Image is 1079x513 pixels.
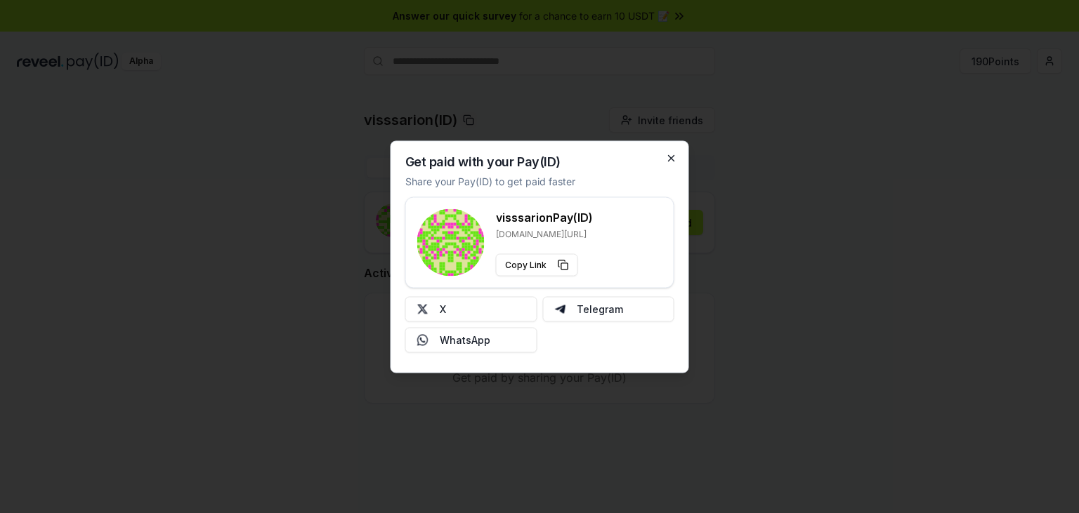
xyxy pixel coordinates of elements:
[554,303,565,314] img: Telegram
[496,208,593,225] h3: visssarion Pay(ID)
[417,303,429,314] img: X
[542,296,674,321] button: Telegram
[405,327,537,352] button: WhatsApp
[496,253,578,276] button: Copy Link
[405,173,575,188] p: Share your Pay(ID) to get paid faster
[405,296,537,321] button: X
[496,228,593,239] p: [DOMAIN_NAME][URL]
[405,155,561,168] h2: Get paid with your Pay(ID)
[417,334,429,345] img: Whatsapp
